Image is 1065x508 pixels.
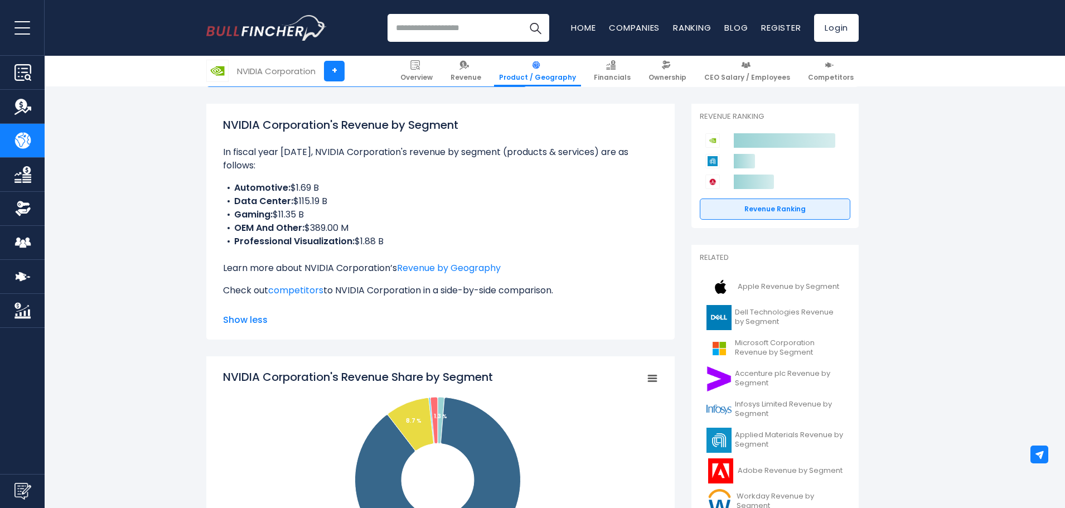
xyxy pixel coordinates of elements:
[705,175,720,189] img: Broadcom competitors logo
[206,15,327,41] img: Bullfincher logo
[223,181,658,195] li: $1.69 B
[814,14,859,42] a: Login
[206,15,326,41] a: Go to homepage
[735,369,844,388] span: Accenture plc Revenue by Segment
[735,430,844,449] span: Applied Materials Revenue by Segment
[589,56,636,86] a: Financials
[234,208,273,221] b: Gaming:
[735,308,844,327] span: Dell Technologies Revenue by Segment
[700,272,850,302] a: Apple Revenue by Segment
[207,60,228,81] img: NVDA logo
[700,253,850,263] p: Related
[706,397,732,422] img: INFY logo
[735,338,844,357] span: Microsoft Corporation Revenue by Segment
[738,282,839,292] span: Apple Revenue by Segment
[223,235,658,248] li: $1.88 B
[223,313,658,327] span: Show less
[808,73,854,82] span: Competitors
[434,412,447,420] tspan: 1.3 %
[706,274,734,299] img: AAPL logo
[705,154,720,168] img: Applied Materials competitors logo
[735,400,844,419] span: Infosys Limited Revenue by Segment
[397,262,501,274] a: Revenue by Geography
[761,22,801,33] a: Register
[571,22,596,33] a: Home
[14,200,31,217] img: Ownership
[803,56,859,86] a: Competitors
[223,221,658,235] li: $389.00 M
[237,65,316,78] div: NVIDIA Corporation
[706,366,732,391] img: ACN logo
[724,22,748,33] a: Blog
[234,221,304,234] b: OEM And Other:
[400,73,433,82] span: Overview
[223,284,658,297] p: Check out to NVIDIA Corporation in a side-by-side comparison.
[700,394,850,425] a: Infosys Limited Revenue by Segment
[706,428,732,453] img: AMAT logo
[700,112,850,122] p: Revenue Ranking
[699,56,795,86] a: CEO Salary / Employees
[705,133,720,148] img: NVIDIA Corporation competitors logo
[446,56,486,86] a: Revenue
[494,56,581,86] a: Product / Geography
[700,456,850,486] a: Adobe Revenue by Segment
[609,22,660,33] a: Companies
[643,56,691,86] a: Ownership
[499,73,576,82] span: Product / Geography
[704,73,790,82] span: CEO Salary / Employees
[521,14,549,42] button: Search
[706,305,732,330] img: DELL logo
[223,117,658,133] h1: NVIDIA Corporation's Revenue by Segment
[223,146,658,172] p: In fiscal year [DATE], NVIDIA Corporation's revenue by segment (products & services) are as follows:
[223,195,658,208] li: $115.19 B
[234,181,291,194] b: Automotive:
[451,73,481,82] span: Revenue
[648,73,686,82] span: Ownership
[223,208,658,221] li: $11.35 B
[324,61,345,81] a: +
[406,417,422,425] tspan: 8.7 %
[738,466,843,476] span: Adobe Revenue by Segment
[700,333,850,364] a: Microsoft Corporation Revenue by Segment
[706,336,732,361] img: MSFT logo
[223,369,493,385] tspan: NVIDIA Corporation's Revenue Share by Segment
[700,425,850,456] a: Applied Materials Revenue by Segment
[594,73,631,82] span: Financials
[234,235,355,248] b: Professional Visualization:
[268,284,323,297] a: competitors
[700,199,850,220] a: Revenue Ranking
[234,195,293,207] b: Data Center:
[706,458,734,483] img: ADBE logo
[700,364,850,394] a: Accenture plc Revenue by Segment
[395,56,438,86] a: Overview
[223,262,658,275] p: Learn more about NVIDIA Corporation’s
[700,302,850,333] a: Dell Technologies Revenue by Segment
[673,22,711,33] a: Ranking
